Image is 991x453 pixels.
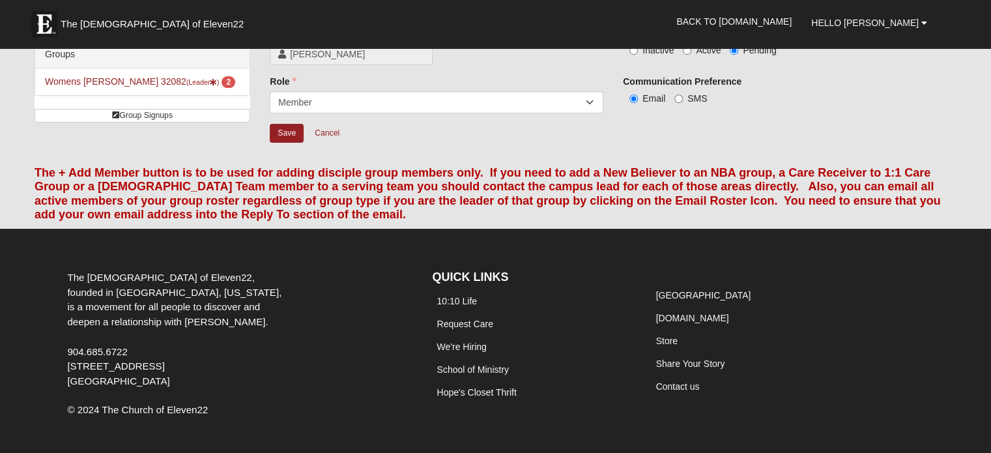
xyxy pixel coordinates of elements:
small: (Leader ) [186,78,220,86]
input: Alt+s [270,124,304,143]
span: © 2024 The Church of Eleven22 [67,404,208,415]
a: Hope's Closet Thrift [437,387,516,398]
a: Request Care [437,319,493,329]
span: [GEOGRAPHIC_DATA] [67,375,169,387]
input: Email [629,95,638,103]
input: Inactive [629,46,638,55]
a: Share Your Story [656,358,725,369]
a: Back to [DOMAIN_NAME] [667,5,801,38]
a: We're Hiring [437,342,486,352]
div: Groups [35,41,250,68]
span: Pending [743,45,776,55]
a: School of Ministry [437,364,508,375]
a: Hello [PERSON_NAME] [801,7,937,39]
input: SMS [674,95,683,103]
span: Email [642,93,665,104]
a: Contact us [656,381,700,392]
div: The [DEMOGRAPHIC_DATA] of Eleven22, founded in [GEOGRAPHIC_DATA], [US_STATE], is a movement for a... [57,270,300,389]
input: Pending [730,46,738,55]
span: The [DEMOGRAPHIC_DATA] of Eleven22 [61,18,244,31]
span: Hello [PERSON_NAME] [811,18,919,28]
img: Eleven22 logo [31,11,57,37]
a: Group Signups [35,109,250,123]
span: Inactive [642,45,674,55]
span: SMS [687,93,707,104]
a: Store [656,336,678,346]
a: [DOMAIN_NAME] [656,313,729,323]
a: [GEOGRAPHIC_DATA] [656,290,751,300]
span: Active [696,45,721,55]
span: number of pending members [222,76,235,88]
label: Role [270,75,296,88]
input: Active [683,46,691,55]
a: 10:10 Life [437,296,477,306]
font: The + Add Member button is to be used for adding disciple group members only. If you need to add ... [35,166,941,222]
a: Womens [PERSON_NAME] 32082(Leader) 2 [45,76,235,87]
span: [PERSON_NAME] [290,48,424,61]
h4: QUICK LINKS [432,270,631,285]
label: Communication Preference [623,75,741,88]
a: The [DEMOGRAPHIC_DATA] of Eleven22 [25,5,285,37]
a: Cancel [306,123,348,143]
